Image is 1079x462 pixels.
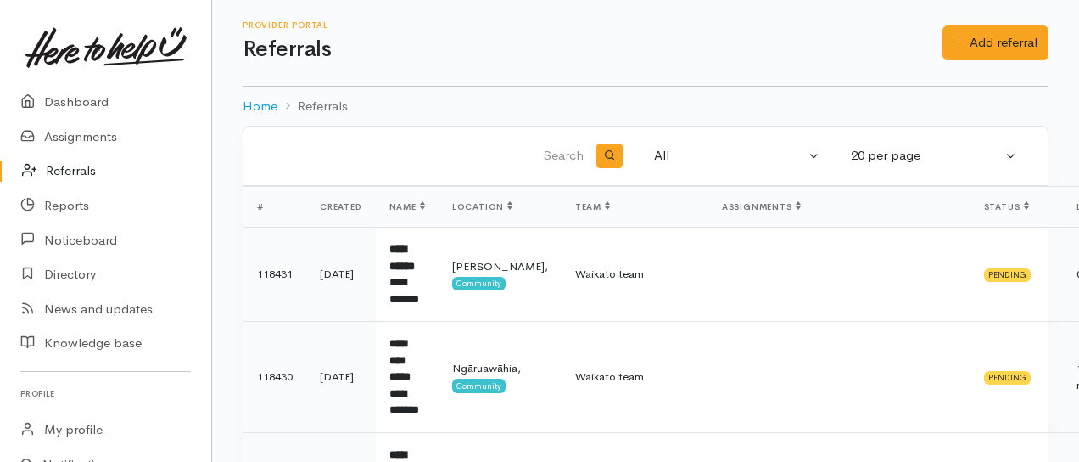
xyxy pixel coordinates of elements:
[452,361,521,375] span: Ngāruawāhia,
[575,201,610,212] span: Team
[243,87,1048,127] nav: breadcrumb
[264,136,587,177] input: Search
[243,20,942,30] h6: Provider Portal
[851,146,1002,166] div: 20 per page
[389,201,425,212] span: Name
[722,201,801,212] span: Assignments
[984,268,1031,282] div: Pending
[243,97,277,116] a: Home
[575,369,695,386] div: Waikato team
[654,146,805,166] div: All
[644,139,830,172] button: All
[243,228,306,322] td: 118431
[277,97,348,116] li: Referrals
[243,37,942,62] h1: Referrals
[320,267,354,281] time: [DATE]
[243,187,306,228] th: #
[841,139,1027,172] button: 20 per page
[243,322,306,433] td: 118430
[20,382,191,405] h6: Profile
[452,259,548,273] span: [PERSON_NAME],
[452,201,512,212] span: Location
[984,371,1031,385] div: Pending
[452,277,506,290] span: Community
[942,25,1048,60] a: Add referral
[320,369,354,384] time: [DATE]
[306,187,376,228] th: Created
[452,379,506,392] span: Community
[984,201,1029,212] span: Status
[575,266,695,283] div: Waikato team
